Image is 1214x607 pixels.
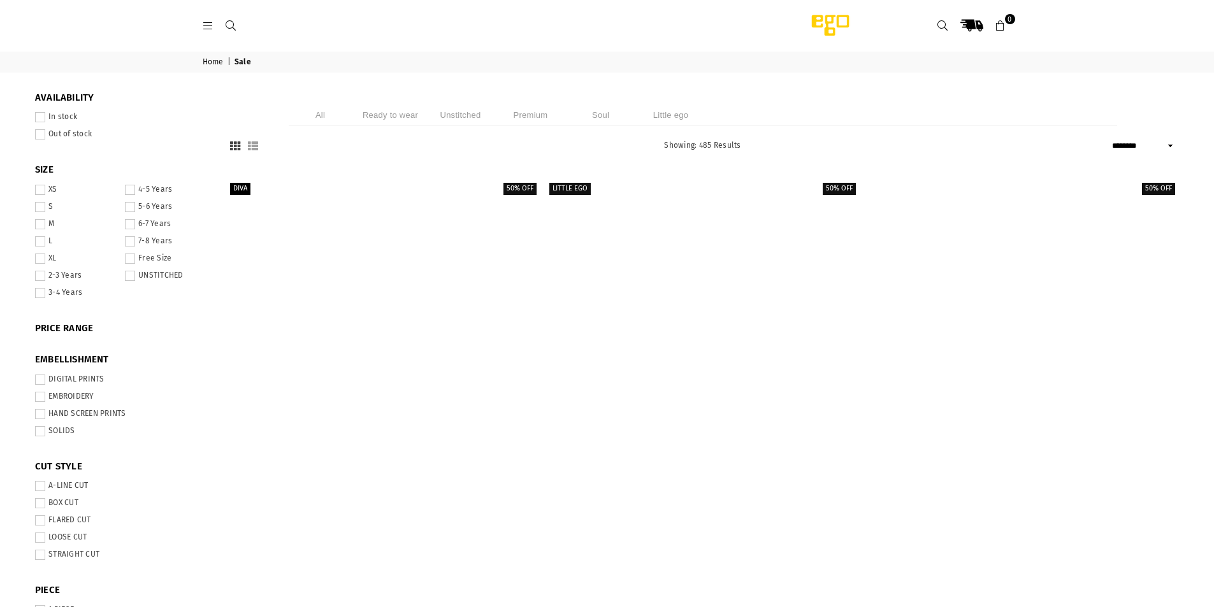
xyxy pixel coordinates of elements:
a: 0 [989,14,1012,37]
label: L [35,236,117,246]
button: List View [244,140,262,152]
label: SOLIDS [35,426,207,436]
label: FLARED CUT [35,515,207,525]
label: Little EGO [549,183,591,195]
img: Ego [776,13,885,38]
label: 2-3 Years [35,271,117,281]
label: 7-8 Years [125,236,207,246]
span: EMBELLISHMENT [35,353,207,366]
label: HAND SCREEN PRINTS [35,409,207,419]
label: 50% off [503,183,537,195]
label: 3-4 Years [35,288,117,298]
label: Out of stock [35,129,207,139]
label: 6-7 Years [125,219,207,229]
label: 5-6 Years [125,202,207,212]
li: Ready to wear [359,104,423,125]
label: EMBROIDERY [35,392,207,402]
span: Sale [235,57,253,68]
label: In stock [35,112,207,122]
span: Availability [35,92,207,104]
li: Soul [569,104,633,125]
li: Premium [499,104,563,125]
li: Little ego [639,104,703,125]
label: 50% off [823,183,856,195]
label: M [35,219,117,229]
li: All [289,104,352,125]
span: SIZE [35,164,207,176]
button: Grid View [226,140,244,152]
label: XS [35,185,117,195]
label: Free Size [125,254,207,264]
label: UNSTITCHED [125,271,207,281]
label: 50% off [1142,183,1175,195]
label: STRAIGHT CUT [35,550,207,560]
a: Menu [197,20,220,30]
label: A-LINE CUT [35,481,207,491]
span: PRICE RANGE [35,322,207,335]
label: 4-5 Years [125,185,207,195]
a: Home [203,57,226,68]
li: Unstitched [429,104,493,125]
nav: breadcrumbs [193,52,1022,73]
label: S [35,202,117,212]
label: Diva [230,183,250,195]
label: DIGITAL PRINTS [35,375,207,385]
label: LOOSE CUT [35,532,207,543]
span: 0 [1005,14,1015,24]
label: XL [35,254,117,264]
span: CUT STYLE [35,461,207,473]
label: BOX CUT [35,498,207,508]
a: Search [220,20,243,30]
span: PIECE [35,584,207,597]
span: Showing: 485 Results [664,141,741,150]
a: Search [932,14,955,37]
span: | [228,57,233,68]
